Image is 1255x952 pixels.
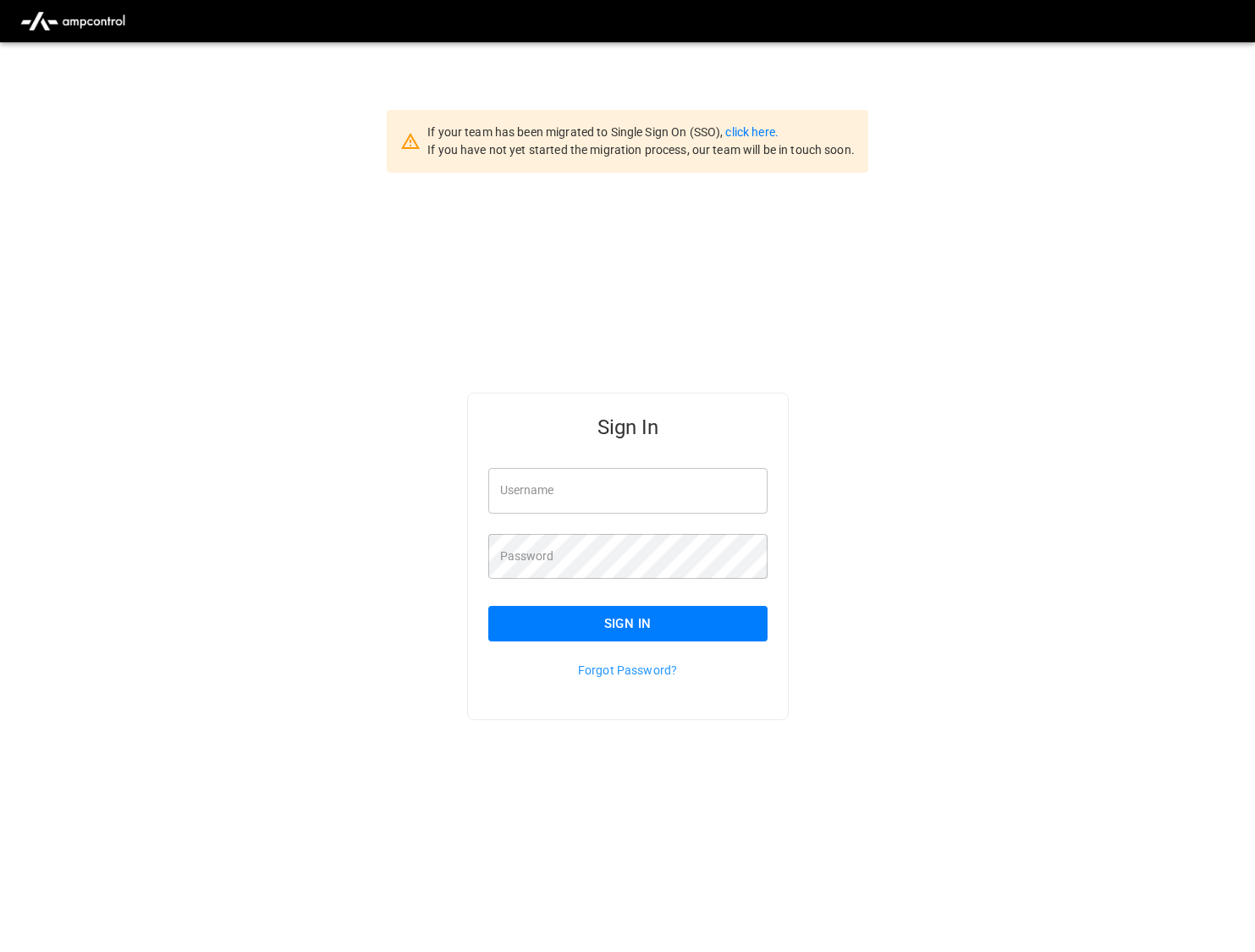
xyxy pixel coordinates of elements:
h5: Sign In [488,414,768,441]
p: Forgot Password? [488,662,768,679]
button: Sign In [488,606,768,641]
span: If your team has been migrated to Single Sign On (SSO), [427,125,725,139]
img: ampcontrol.io logo [14,5,132,37]
span: If you have not yet started the migration process, our team will be in touch soon. [427,143,855,157]
a: click here. [725,125,778,139]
